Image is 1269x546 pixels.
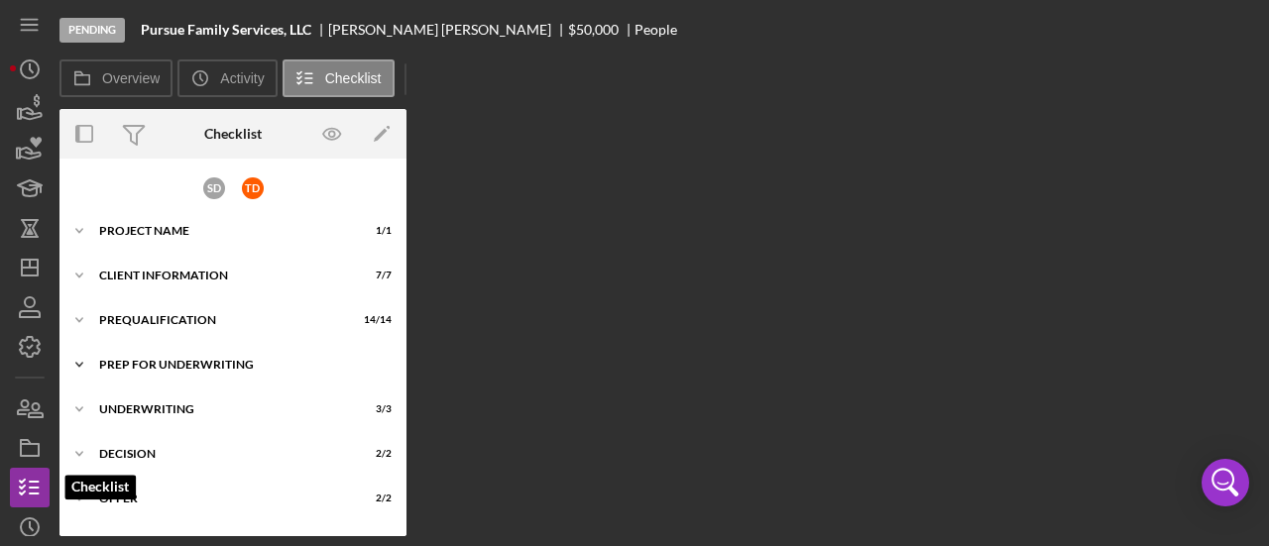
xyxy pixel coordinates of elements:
[99,448,342,460] div: Decision
[283,59,395,97] button: Checklist
[99,270,342,281] div: Client Information
[634,22,677,38] div: People
[204,126,262,142] div: Checklist
[356,448,392,460] div: 2 / 2
[99,225,342,237] div: Project Name
[102,70,160,86] label: Overview
[59,18,125,43] div: Pending
[356,314,392,326] div: 14 / 14
[220,70,264,86] label: Activity
[203,177,225,199] div: S D
[356,492,392,504] div: 2 / 2
[177,59,277,97] button: Activity
[568,22,619,38] div: $50,000
[99,492,342,504] div: Offer
[141,22,311,38] b: Pursue Family Services, LLC
[99,403,342,415] div: Underwriting
[1202,459,1249,506] div: Open Intercom Messenger
[99,314,342,326] div: Prequalification
[356,225,392,237] div: 1 / 1
[356,270,392,281] div: 7 / 7
[356,403,392,415] div: 3 / 3
[59,59,173,97] button: Overview
[99,359,382,371] div: Prep for Underwriting
[328,22,568,38] div: [PERSON_NAME] [PERSON_NAME]
[325,70,382,86] label: Checklist
[242,177,264,199] div: T D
